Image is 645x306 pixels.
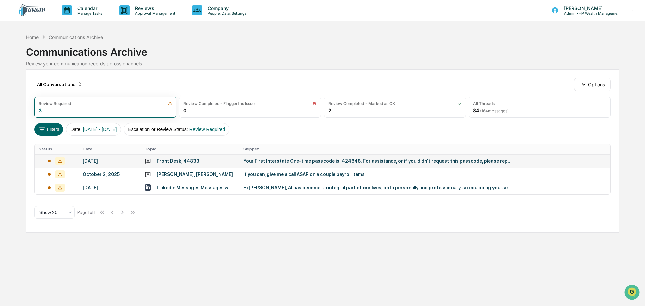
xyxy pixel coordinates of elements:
p: Reviews [130,5,179,11]
p: [PERSON_NAME] [559,5,621,11]
span: ( 164 messages) [480,108,509,113]
div: Communications Archive [26,41,619,58]
div: Review Completed - Marked as OK [328,101,395,106]
button: See all [104,73,122,81]
a: 🖐️Preclearance [4,117,46,129]
div: LinkedIn Messages Messages with [PERSON_NAME], [PERSON_NAME] [157,185,235,190]
p: Company [202,5,250,11]
button: Date:[DATE] - [DATE] [66,123,121,136]
div: Review your communication records across channels [26,61,619,67]
p: People, Data, Settings [202,11,250,16]
p: How can we help? [7,14,122,25]
div: We're available if you need us! [30,58,92,63]
div: Review Required [39,101,71,106]
div: Front Desk, 44833 [157,158,199,164]
div: [DATE] [83,185,137,190]
p: Approval Management [130,11,179,16]
img: icon [458,101,462,106]
img: 8933085812038_c878075ebb4cc5468115_72.jpg [14,51,26,63]
button: Options [574,78,611,91]
div: October 2, 2025 [83,172,137,177]
th: Snippet [239,144,610,154]
p: Manage Tasks [72,11,106,16]
div: Communications Archive [49,34,103,40]
img: 1746055101610-c473b297-6a78-478c-a979-82029cc54cd1 [7,51,19,63]
div: 2 [328,107,331,113]
div: [DATE] [83,158,137,164]
img: icon [168,101,172,106]
img: 1746055101610-c473b297-6a78-478c-a979-82029cc54cd1 [13,92,19,97]
div: Hi [PERSON_NAME], AI has become an integral part of our lives, both personally and professionally... [243,185,512,190]
th: Topic [141,144,239,154]
div: [PERSON_NAME], [PERSON_NAME] [157,172,233,177]
div: Review Completed - Flagged as Issue [183,101,255,106]
span: Attestations [55,119,83,126]
th: Date [79,144,141,154]
div: Home [26,34,39,40]
iframe: Open customer support [623,284,642,302]
button: Filters [34,123,63,136]
div: 3 [39,107,42,113]
div: 🖐️ [7,120,12,125]
div: Your First Interstate One-time passcode is: 424848. For assistance, or if you didn't request this... [243,158,512,164]
span: [PERSON_NAME] [21,91,54,97]
div: All Conversations [34,79,85,90]
a: 🗄️Attestations [46,117,86,129]
span: • [56,91,58,97]
p: Calendar [72,5,106,11]
div: 🗄️ [49,120,54,125]
button: Escalation or Review Status:Review Required [124,123,229,136]
div: Past conversations [7,75,45,80]
a: 🔎Data Lookup [4,129,45,141]
span: Data Lookup [13,132,42,139]
div: Start new chat [30,51,110,58]
img: Jack Rasmussen [7,85,17,96]
p: Admin • HP Wealth Management, LLC [559,11,621,16]
div: 🔎 [7,133,12,138]
span: Preclearance [13,119,43,126]
div: If you can, give me a call ASAP on a couple payroll items [243,172,512,177]
th: Status [35,144,79,154]
img: logo [16,4,48,17]
button: Start new chat [114,53,122,61]
a: Powered byPylon [47,148,81,154]
div: Page 1 of 1 [77,210,96,215]
span: Pylon [67,148,81,154]
img: icon [313,101,317,106]
div: All Threads [473,101,495,106]
span: Review Required [189,127,225,132]
span: [DATE] - [DATE] [83,127,117,132]
div: 84 [473,107,509,113]
span: [DATE] [59,91,73,97]
div: 0 [183,107,186,113]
